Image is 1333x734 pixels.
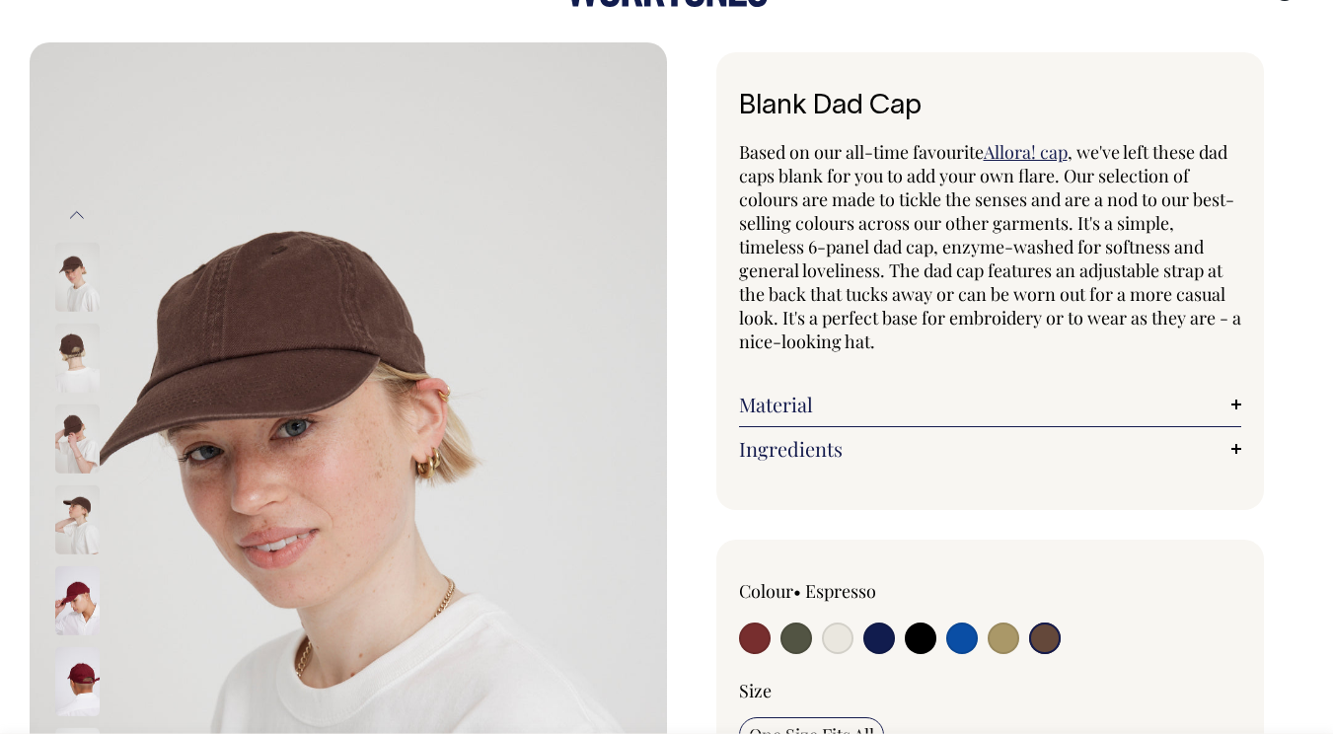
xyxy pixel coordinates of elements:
[739,92,1242,122] h1: Blank Dad Cap
[739,579,940,603] div: Colour
[55,647,100,716] img: burgundy
[805,579,876,603] label: Espresso
[739,437,1242,461] a: Ingredients
[739,140,1241,353] span: , we've left these dad caps blank for you to add your own flare. Our selection of colours are mad...
[55,485,100,554] img: espresso
[739,393,1242,416] a: Material
[55,324,100,393] img: espresso
[55,566,100,635] img: burgundy
[739,140,984,164] span: Based on our all-time favourite
[793,579,801,603] span: •
[739,679,1242,702] div: Size
[55,404,100,474] img: espresso
[55,243,100,312] img: espresso
[984,140,1068,164] a: Allora! cap
[62,192,92,237] button: Previous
